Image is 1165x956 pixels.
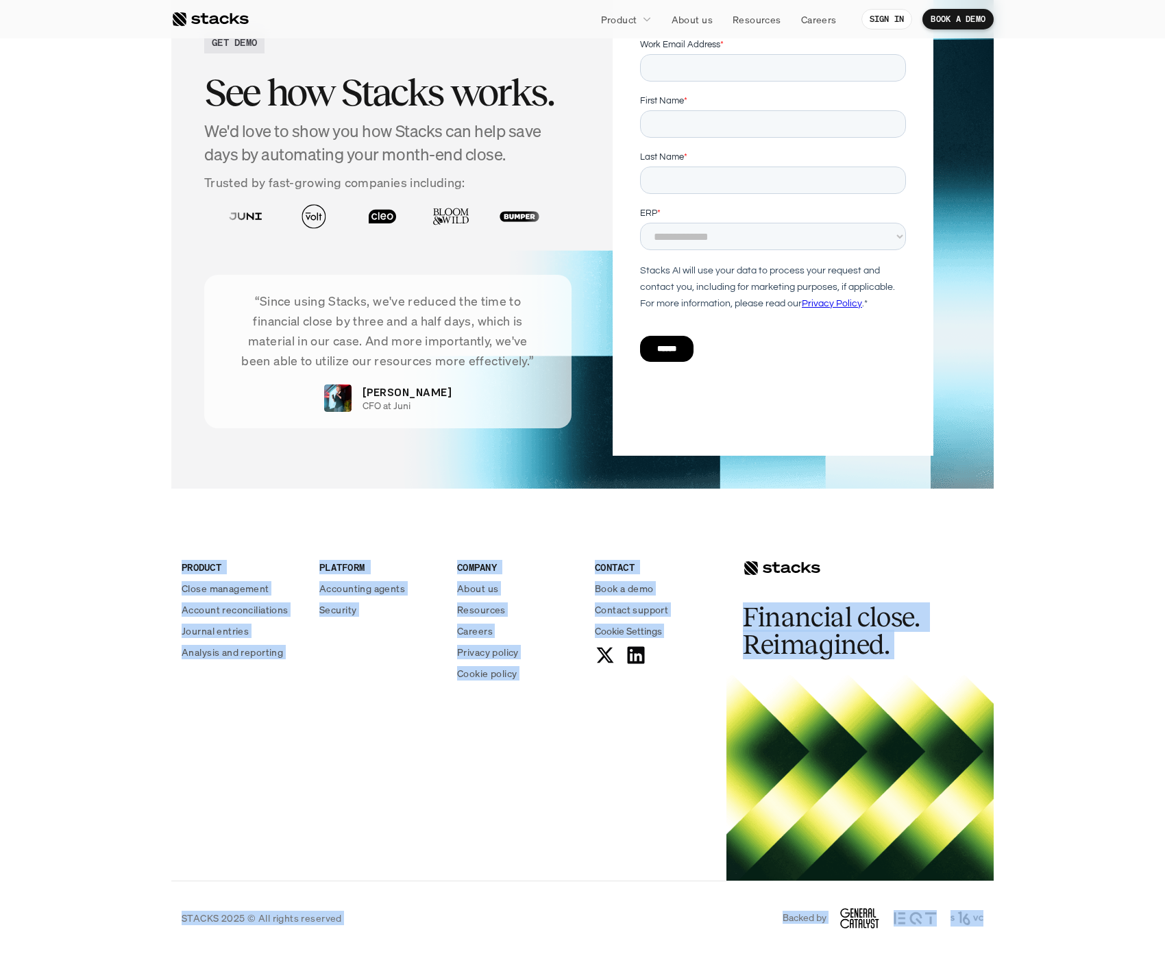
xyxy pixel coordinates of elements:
p: Security [319,602,356,617]
h2: See how Stacks works. [204,71,572,114]
p: Careers [801,12,837,27]
a: Account reconciliations [182,602,303,617]
button: Cookie Trigger [595,624,662,638]
h2: GET DEMO [212,35,257,49]
p: Book a demo [595,581,654,596]
p: BOOK A DEMO [931,14,985,24]
a: Close management [182,581,303,596]
a: About us [663,7,721,32]
p: Cookie policy [457,666,517,681]
a: Cookie policy [457,666,578,681]
p: About us [457,581,498,596]
p: Contact support [595,602,668,617]
p: Close management [182,581,269,596]
iframe: Form 0 [640,38,906,386]
h4: We'd love to show you how Stacks can help save days by automating your month-end close. [204,120,572,166]
p: Account reconciliations [182,602,289,617]
a: Careers [457,624,578,638]
p: Product [601,12,637,27]
p: Privacy policy [457,645,519,659]
a: Security [319,602,441,617]
p: COMPANY [457,560,578,574]
h2: Financial close. Reimagined. [743,604,948,659]
a: Privacy policy [457,645,578,659]
p: Trusted by fast-growing companies including: [204,173,572,193]
a: Book a demo [595,581,716,596]
a: Analysis and reporting [182,645,303,659]
a: Journal entries [182,624,303,638]
p: SIGN IN [870,14,905,24]
p: Resources [733,12,781,27]
p: Accounting agents [319,581,405,596]
p: Analysis and reporting [182,645,283,659]
p: “Since using Stacks, we've reduced the time to financial close by three and a half days, which is... [225,291,551,370]
p: About us [672,12,713,27]
a: BOOK A DEMO [922,9,994,29]
p: CONTACT [595,560,716,574]
a: SIGN IN [861,9,913,29]
p: Journal entries [182,624,249,638]
a: Accounting agents [319,581,441,596]
p: PRODUCT [182,560,303,574]
a: Careers [793,7,845,32]
p: [PERSON_NAME] [363,384,452,400]
p: PLATFORM [319,560,441,574]
a: Resources [724,7,789,32]
p: CFO at Juni [363,400,410,412]
a: Contact support [595,602,716,617]
a: About us [457,581,578,596]
p: Backed by [783,912,826,924]
a: Resources [457,602,578,617]
span: Cookie Settings [595,624,662,638]
p: Careers [457,624,493,638]
p: STACKS 2025 © All rights reserved [182,911,342,925]
p: Resources [457,602,506,617]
